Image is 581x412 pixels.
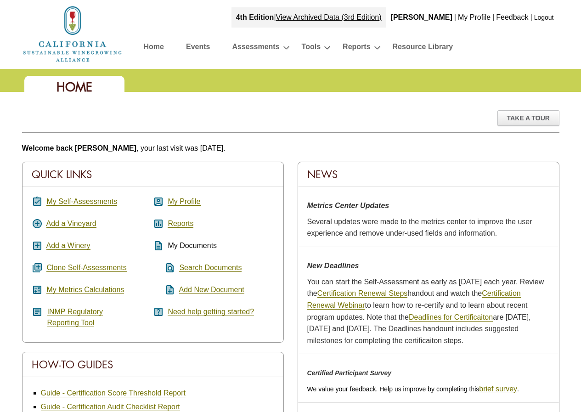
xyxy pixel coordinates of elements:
[153,306,164,317] i: help_center
[153,240,164,251] i: description
[496,13,528,21] a: Feedback
[458,13,491,21] a: My Profile
[46,220,96,228] a: Add a Vineyard
[317,289,408,298] a: Certification Renewal Steps
[231,7,386,28] div: |
[343,40,370,56] a: Reports
[497,110,559,126] div: Take A Tour
[46,198,117,206] a: My Self-Assessments
[307,369,392,377] em: Certified Participant Survey
[393,40,453,56] a: Resource Library
[409,313,493,322] a: Deadlines for Certificaiton
[46,242,90,250] a: Add a Winery
[46,264,126,272] a: Clone Self-Assessments
[47,308,103,327] a: INMP RegulatoryReporting Tool
[23,162,283,187] div: Quick Links
[153,218,164,229] i: assessment
[22,144,137,152] b: Welcome back [PERSON_NAME]
[307,385,519,393] span: We value your feedback. Help us improve by completing this .
[307,276,550,347] p: You can start the Self-Assessment as early as [DATE] each year. Review the handout and watch the ...
[530,7,533,28] div: |
[298,162,559,187] div: News
[534,14,554,21] a: Logout
[168,242,217,249] span: My Documents
[41,389,186,397] a: Guide - Certification Score Threshold Report
[23,352,283,377] div: How-To Guides
[153,284,175,295] i: note_add
[391,13,452,21] b: [PERSON_NAME]
[307,218,532,237] span: Several updates were made to the metrics center to improve the user experience and remove under-u...
[32,240,43,251] i: add_box
[144,40,164,56] a: Home
[276,13,382,21] a: View Archived Data (3rd Edition)
[56,79,92,95] span: Home
[32,262,43,273] i: queue
[236,13,274,21] strong: 4th Edition
[153,196,164,207] i: account_box
[491,7,495,28] div: |
[22,142,559,154] p: , your last visit was [DATE].
[302,40,321,56] a: Tools
[479,385,517,393] a: brief survey
[32,306,43,317] i: article
[179,264,242,272] a: Search Documents
[41,403,180,411] a: Guide - Certification Audit Checklist Report
[307,202,389,209] strong: Metrics Center Updates
[22,29,123,37] a: Home
[32,218,43,229] i: add_circle
[46,286,124,294] a: My Metrics Calculations
[186,40,210,56] a: Events
[153,262,175,273] i: find_in_page
[307,262,359,270] strong: New Deadlines
[22,5,123,63] img: logo_cswa2x.png
[32,284,43,295] i: calculate
[453,7,457,28] div: |
[32,196,43,207] i: assignment_turned_in
[168,308,254,316] a: Need help getting started?
[232,40,279,56] a: Assessments
[307,289,521,310] a: Certification Renewal Webinar
[168,198,200,206] a: My Profile
[179,286,244,294] a: Add New Document
[168,220,193,228] a: Reports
